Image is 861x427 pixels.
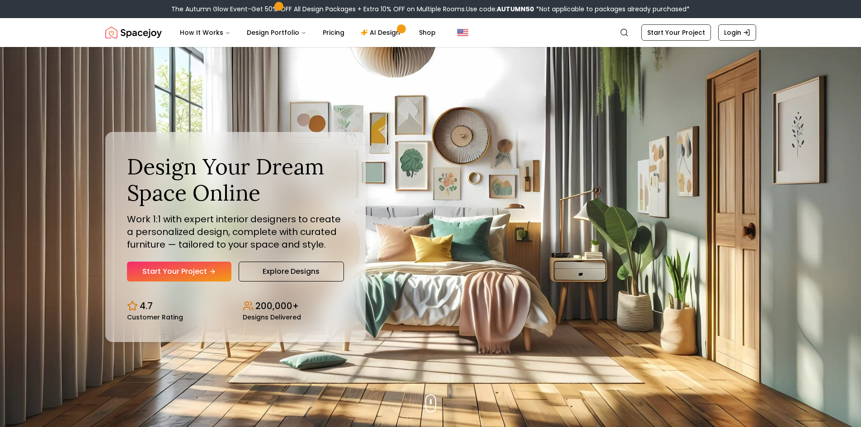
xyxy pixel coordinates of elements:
a: Pricing [315,23,352,42]
img: United States [457,27,468,38]
b: AUTUMN50 [497,5,534,14]
img: Spacejoy Logo [105,23,162,42]
nav: Global [105,18,756,47]
span: *Not applicable to packages already purchased* [534,5,690,14]
a: Shop [412,23,443,42]
p: Work 1:1 with expert interior designers to create a personalized design, complete with curated fu... [127,213,344,251]
span: Use code: [466,5,534,14]
a: Start Your Project [641,24,711,41]
p: 4.7 [140,300,153,312]
a: Start Your Project [127,262,231,282]
div: Design stats [127,292,344,320]
a: AI Design [353,23,410,42]
p: 200,000+ [255,300,299,312]
a: Explore Designs [239,262,344,282]
small: Designs Delivered [243,314,301,320]
a: Login [718,24,756,41]
h1: Design Your Dream Space Online [127,154,344,206]
div: The Autumn Glow Event-Get 50% OFF All Design Packages + Extra 10% OFF on Multiple Rooms. [171,5,690,14]
nav: Main [173,23,443,42]
small: Customer Rating [127,314,183,320]
a: Spacejoy [105,23,162,42]
button: How It Works [173,23,238,42]
button: Design Portfolio [240,23,314,42]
